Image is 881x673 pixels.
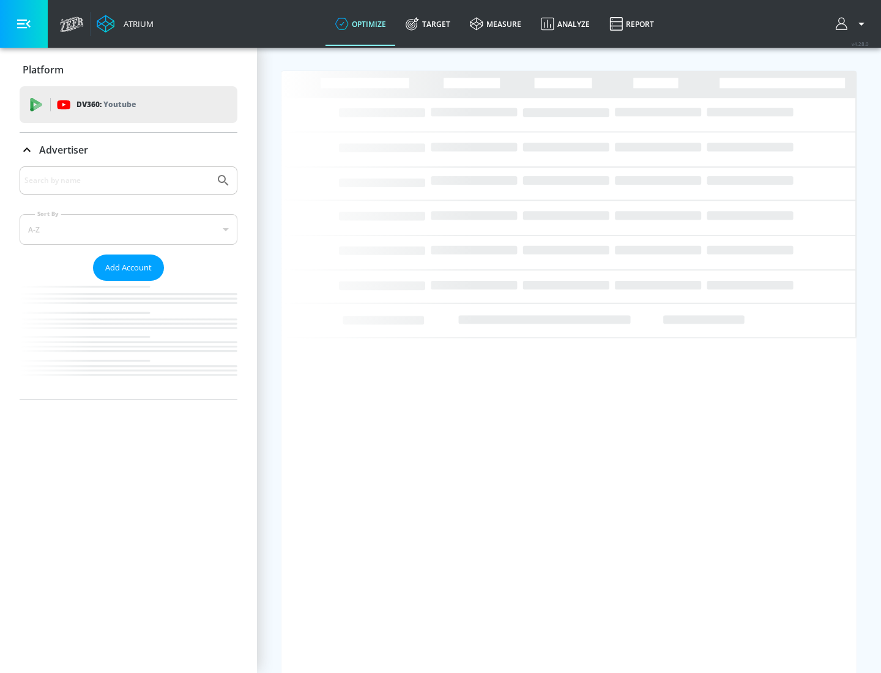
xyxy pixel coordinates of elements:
[852,40,869,47] span: v 4.28.0
[396,2,460,46] a: Target
[20,133,237,167] div: Advertiser
[23,63,64,76] p: Platform
[105,261,152,275] span: Add Account
[20,166,237,400] div: Advertiser
[20,86,237,123] div: DV360: Youtube
[20,281,237,400] nav: list of Advertiser
[531,2,600,46] a: Analyze
[103,98,136,111] p: Youtube
[93,255,164,281] button: Add Account
[119,18,154,29] div: Atrium
[35,210,61,218] label: Sort By
[600,2,664,46] a: Report
[76,98,136,111] p: DV360:
[97,15,154,33] a: Atrium
[325,2,396,46] a: optimize
[39,143,88,157] p: Advertiser
[20,53,237,87] div: Platform
[20,214,237,245] div: A-Z
[460,2,531,46] a: measure
[24,173,210,188] input: Search by name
